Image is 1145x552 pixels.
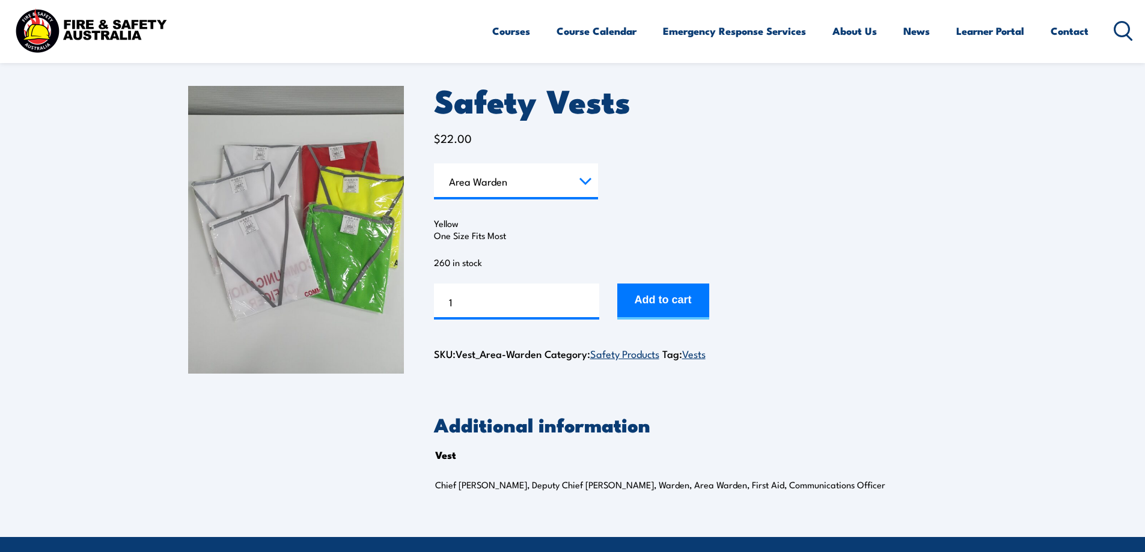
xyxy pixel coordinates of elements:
[435,446,456,464] th: Vest
[682,346,706,360] a: Vests
[434,130,441,146] span: $
[663,15,806,47] a: Emergency Response Services
[557,15,637,47] a: Course Calendar
[434,86,957,114] h1: Safety Vests
[492,15,530,47] a: Courses
[956,15,1024,47] a: Learner Portal
[832,15,877,47] a: About Us
[434,416,957,432] h2: Additional information
[434,217,957,241] p: Yellow One Size Fits Most
[434,346,542,361] span: SKU:
[434,256,957,268] p: 260 in stock
[662,346,706,361] span: Tag:
[545,346,659,361] span: Category:
[456,346,542,361] span: Vest_Area-Warden
[434,284,599,320] input: Product quantity
[435,479,918,491] p: Chief [PERSON_NAME], Deputy Chief [PERSON_NAME], Warden, Area Warden, First Aid, Communications O...
[617,284,709,320] button: Add to cart
[188,86,404,374] img: 20230220_093531-scaled-1.jpg
[590,346,659,360] a: Safety Products
[903,15,930,47] a: News
[1051,15,1089,47] a: Contact
[434,130,472,146] bdi: 22.00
